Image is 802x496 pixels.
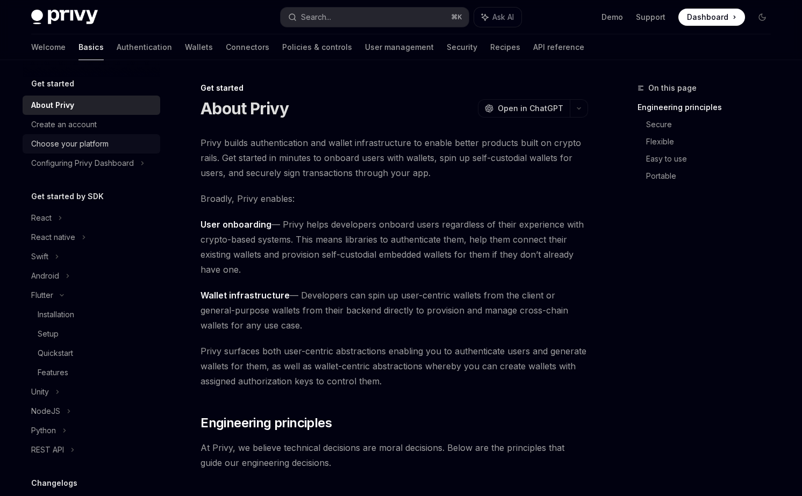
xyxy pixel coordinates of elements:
[226,34,269,60] a: Connectors
[31,190,104,203] h5: Get started by SDK
[281,8,469,27] button: Search...⌘K
[31,99,74,112] div: About Privy
[200,191,588,206] span: Broadly, Privy enables:
[117,34,172,60] a: Authentication
[678,9,745,26] a: Dashboard
[754,9,771,26] button: Toggle dark mode
[31,10,98,25] img: dark logo
[38,347,73,360] div: Quickstart
[31,77,74,90] h5: Get started
[31,231,75,244] div: React native
[478,99,570,118] button: Open in ChatGPT
[38,327,59,340] div: Setup
[687,12,728,23] span: Dashboard
[31,211,52,224] div: React
[31,477,77,490] h5: Changelogs
[447,34,477,60] a: Security
[200,217,588,277] span: — Privy helps developers onboard users regardless of their experience with crypto-based systems. ...
[31,443,64,456] div: REST API
[200,344,588,389] span: Privy surfaces both user-centric abstractions enabling you to authenticate users and generate wal...
[646,133,779,150] a: Flexible
[23,363,160,382] a: Features
[23,305,160,324] a: Installation
[78,34,104,60] a: Basics
[31,118,97,131] div: Create an account
[23,96,160,115] a: About Privy
[31,250,48,263] div: Swift
[23,134,160,154] a: Choose your platform
[31,269,59,282] div: Android
[31,157,134,170] div: Configuring Privy Dashboard
[200,135,588,180] span: Privy builds authentication and wallet infrastructure to enable better products built on crypto r...
[200,440,588,470] span: At Privy, we believe technical decisions are moral decisions. Below are the principles that guide...
[636,12,665,23] a: Support
[451,13,462,21] span: ⌘ K
[282,34,352,60] a: Policies & controls
[23,115,160,134] a: Create an account
[200,290,290,301] strong: Wallet infrastructure
[601,12,623,23] a: Demo
[200,99,289,118] h1: About Privy
[301,11,331,24] div: Search...
[365,34,434,60] a: User management
[492,12,514,23] span: Ask AI
[31,289,53,302] div: Flutter
[200,414,332,432] span: Engineering principles
[31,34,66,60] a: Welcome
[646,150,779,167] a: Easy to use
[38,308,74,321] div: Installation
[200,219,271,230] strong: User onboarding
[490,34,520,60] a: Recipes
[646,167,779,185] a: Portable
[646,116,779,133] a: Secure
[533,34,584,60] a: API reference
[23,324,160,344] a: Setup
[200,83,588,93] div: Get started
[498,103,563,114] span: Open in ChatGPT
[31,424,56,437] div: Python
[648,82,697,94] span: On this page
[31,137,109,150] div: Choose your platform
[38,366,68,379] div: Features
[31,385,49,398] div: Unity
[638,99,779,116] a: Engineering principles
[200,288,588,333] span: — Developers can spin up user-centric wallets from the client or general-purpose wallets from the...
[23,344,160,363] a: Quickstart
[185,34,213,60] a: Wallets
[474,8,521,27] button: Ask AI
[31,405,60,418] div: NodeJS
